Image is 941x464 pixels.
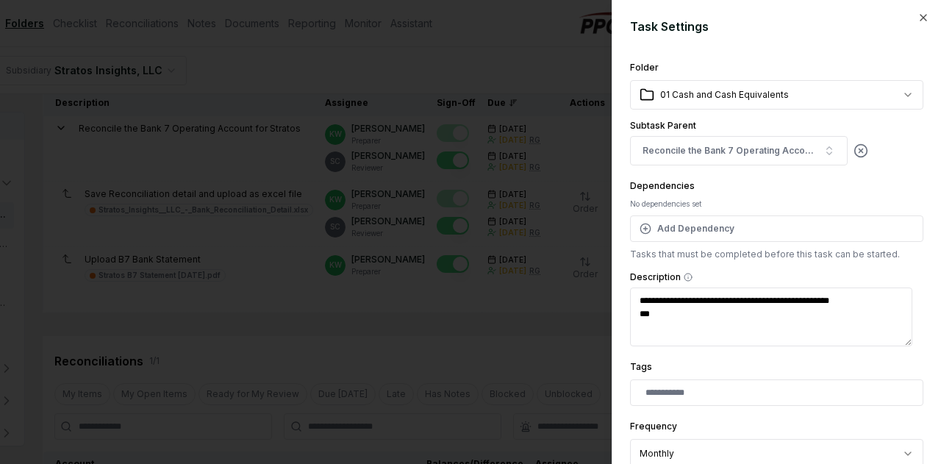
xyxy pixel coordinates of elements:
p: Tasks that must be completed before this task can be started. [630,248,923,261]
div: Reconcile the Bank 7 Operating Account for Stratos [643,144,817,157]
button: Add Dependency [630,215,923,242]
h2: Task Settings [630,18,923,35]
button: Description [684,273,693,282]
div: No dependencies set [630,199,923,210]
label: Folder [630,62,659,73]
label: Description [630,273,923,282]
label: Dependencies [630,180,695,191]
label: Subtask Parent [630,121,923,130]
label: Frequency [630,421,677,432]
label: Tags [630,361,652,372]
